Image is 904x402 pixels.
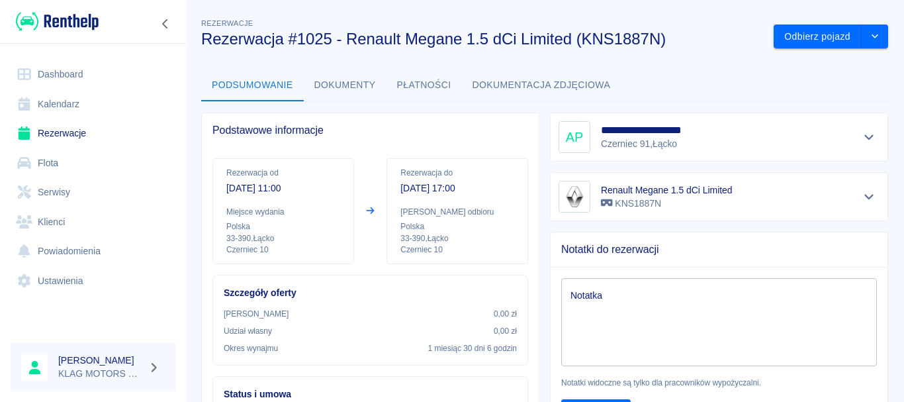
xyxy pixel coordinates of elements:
[11,207,175,237] a: Klienci
[11,11,99,32] a: Renthelp logo
[226,181,340,195] p: [DATE] 11:00
[494,325,517,337] p: 0,00 zł
[462,70,621,101] button: Dokumentacja zdjęciowa
[224,308,289,320] p: [PERSON_NAME]
[11,236,175,266] a: Powiadomienia
[226,221,340,232] p: Polska
[400,244,514,256] p: Czerniec 10
[11,89,175,119] a: Kalendarz
[11,148,175,178] a: Flota
[386,70,462,101] button: Płatności
[862,25,888,49] button: drop-down
[400,181,514,195] p: [DATE] 17:00
[11,266,175,296] a: Ustawienia
[16,11,99,32] img: Renthelp logo
[428,342,517,354] p: 1 miesiąc 30 dni 6 godzin
[58,367,143,381] p: KLAG MOTORS Rent a Car
[201,30,763,48] h3: Rezerwacja #1025 - Renault Megane 1.5 dCi Limited (KNS1887N)
[224,325,272,337] p: Udział własny
[226,206,340,218] p: Miejsce wydania
[858,128,880,146] button: Pokaż szczegóły
[858,187,880,206] button: Pokaż szczegóły
[400,167,514,179] p: Rezerwacja do
[494,308,517,320] p: 0,00 zł
[224,342,278,354] p: Okres wynajmu
[601,197,733,211] p: KNS1887N
[601,137,700,151] p: Czerniec 91 , Łącko
[561,243,877,256] span: Notatki do rezerwacji
[201,70,304,101] button: Podsumowanie
[559,121,590,153] div: AP
[400,221,514,232] p: Polska
[226,232,340,244] p: 33-390 , Łącko
[11,177,175,207] a: Serwisy
[156,15,175,32] button: Zwiń nawigację
[561,377,877,389] p: Notatki widoczne są tylko dla pracowników wypożyczalni.
[201,19,253,27] span: Rezerwacje
[400,232,514,244] p: 33-390 , Łącko
[400,206,514,218] p: [PERSON_NAME] odbioru
[304,70,386,101] button: Dokumenty
[601,183,733,197] h6: Renault Megane 1.5 dCi Limited
[11,60,175,89] a: Dashboard
[226,167,340,179] p: Rezerwacja od
[561,183,588,210] img: Image
[58,354,143,367] h6: [PERSON_NAME]
[224,286,517,300] h6: Szczegóły oferty
[774,25,862,49] button: Odbierz pojazd
[11,119,175,148] a: Rezerwacje
[226,244,340,256] p: Czerniec 10
[212,124,528,137] span: Podstawowe informacje
[224,387,517,401] h6: Status i umowa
